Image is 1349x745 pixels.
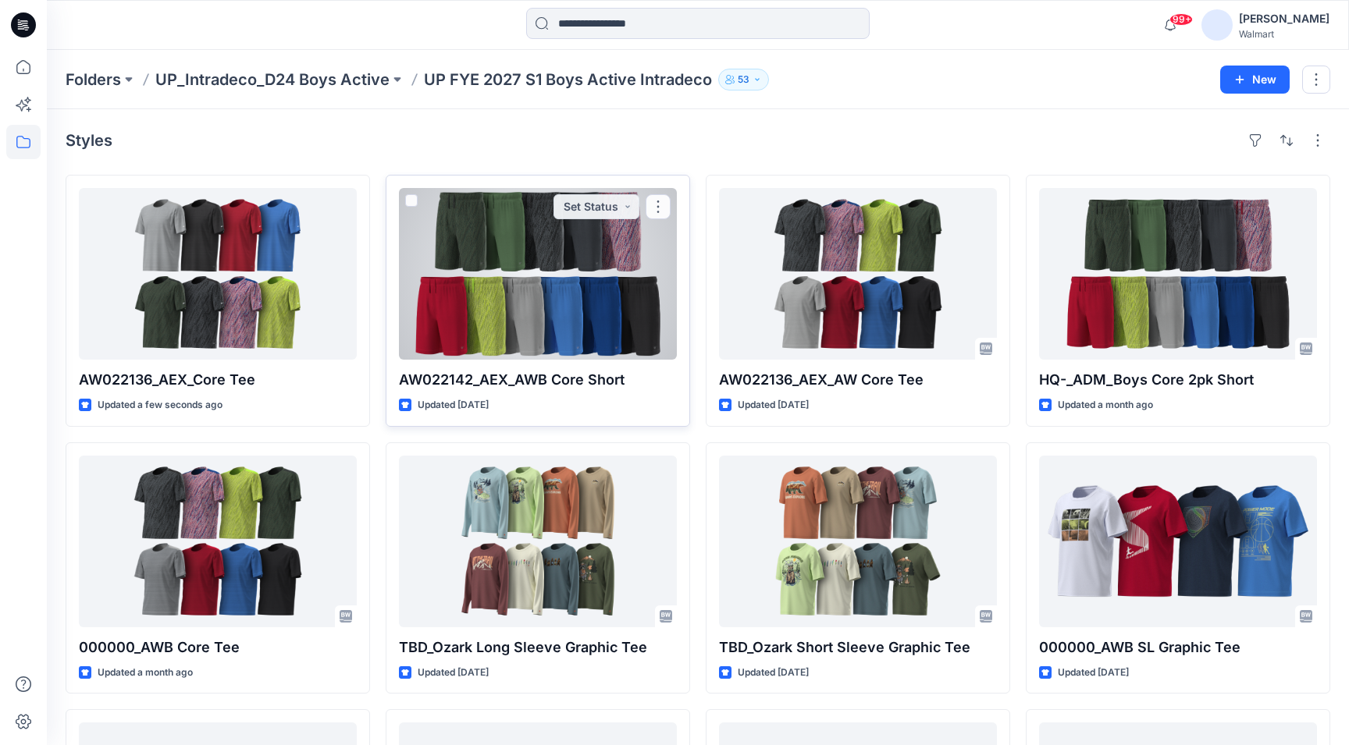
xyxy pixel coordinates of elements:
[719,188,997,360] a: AW022136_AEX_AW Core Tee
[718,69,769,90] button: 53
[79,188,357,360] a: AW022136_AEX_Core Tee
[1220,66,1290,94] button: New
[399,637,677,658] p: TBD_Ozark Long Sleeve Graphic Tee
[1058,665,1129,681] p: Updated [DATE]
[719,369,997,391] p: AW022136_AEX_AW Core Tee
[1201,9,1233,41] img: avatar
[79,369,357,391] p: AW022136_AEX_Core Tee
[738,71,749,88] p: 53
[1169,13,1193,26] span: 99+
[1039,456,1317,627] a: 000000_AWB SL Graphic Tee
[418,397,489,413] p: Updated [DATE]
[418,665,489,681] p: Updated [DATE]
[155,69,390,90] a: UP_Intradeco_D24 Boys Active
[399,188,677,360] a: AW022142_AEX_AWB Core Short
[1039,637,1317,658] p: 000000_AWB SL Graphic Tee
[1058,397,1153,413] p: Updated a month ago
[1239,28,1329,40] div: Walmart
[98,665,193,681] p: Updated a month ago
[1039,369,1317,391] p: HQ-_ADM_Boys Core 2pk Short
[719,637,997,658] p: TBD_Ozark Short Sleeve Graphic Tee
[738,397,809,413] p: Updated [DATE]
[66,131,112,150] h4: Styles
[1039,188,1317,360] a: HQ-_ADM_Boys Core 2pk Short
[424,69,712,90] p: UP FYE 2027 S1 Boys Active Intradeco
[79,637,357,658] p: 000000_AWB Core Tee
[399,369,677,391] p: AW022142_AEX_AWB Core Short
[738,665,809,681] p: Updated [DATE]
[66,69,121,90] a: Folders
[79,456,357,627] a: 000000_AWB Core Tee
[1239,9,1329,28] div: [PERSON_NAME]
[98,397,222,413] p: Updated a few seconds ago
[719,456,997,627] a: TBD_Ozark Short Sleeve Graphic Tee
[399,456,677,627] a: TBD_Ozark Long Sleeve Graphic Tee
